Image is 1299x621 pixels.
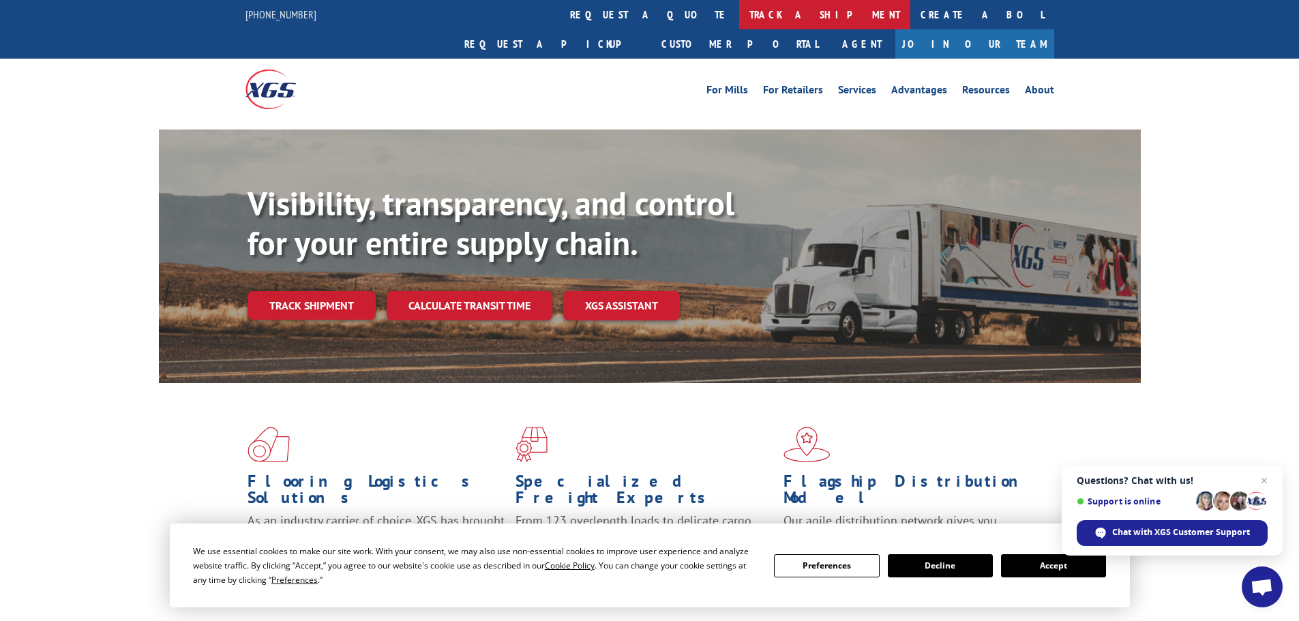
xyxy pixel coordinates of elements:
img: xgs-icon-total-supply-chain-intelligence-red [248,427,290,462]
span: As an industry carrier of choice, XGS has brought innovation and dedication to flooring logistics... [248,513,505,561]
span: Our agile distribution network gives you nationwide inventory management on demand. [783,513,1034,545]
button: Decline [888,554,993,577]
button: Accept [1001,554,1106,577]
a: Track shipment [248,291,376,320]
a: For Retailers [763,85,823,100]
a: Join Our Team [895,29,1054,59]
span: Preferences [271,574,318,586]
p: From 123 overlength loads to delicate cargo, our experienced staff knows the best way to move you... [516,513,773,573]
span: Cookie Policy [545,560,595,571]
a: Agent [828,29,895,59]
h1: Flooring Logistics Solutions [248,473,505,513]
h1: Specialized Freight Experts [516,473,773,513]
a: XGS ASSISTANT [563,291,680,320]
div: Cookie Consent Prompt [170,524,1130,607]
a: Services [838,85,876,100]
a: Request a pickup [454,29,651,59]
a: About [1025,85,1054,100]
h1: Flagship Distribution Model [783,473,1041,513]
a: [PHONE_NUMBER] [245,7,316,21]
span: Support is online [1077,496,1191,506]
img: xgs-icon-focused-on-flooring-red [516,427,548,462]
span: Chat with XGS Customer Support [1077,520,1268,546]
a: Resources [962,85,1010,100]
button: Preferences [774,554,879,577]
a: Customer Portal [651,29,828,59]
a: For Mills [706,85,748,100]
span: Chat with XGS Customer Support [1112,526,1250,539]
div: We use essential cookies to make our site work. With your consent, we may also use non-essential ... [193,544,758,587]
img: xgs-icon-flagship-distribution-model-red [783,427,831,462]
b: Visibility, transparency, and control for your entire supply chain. [248,182,734,264]
a: Calculate transit time [387,291,552,320]
a: Open chat [1242,566,1283,607]
span: Questions? Chat with us! [1077,475,1268,486]
a: Advantages [891,85,947,100]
